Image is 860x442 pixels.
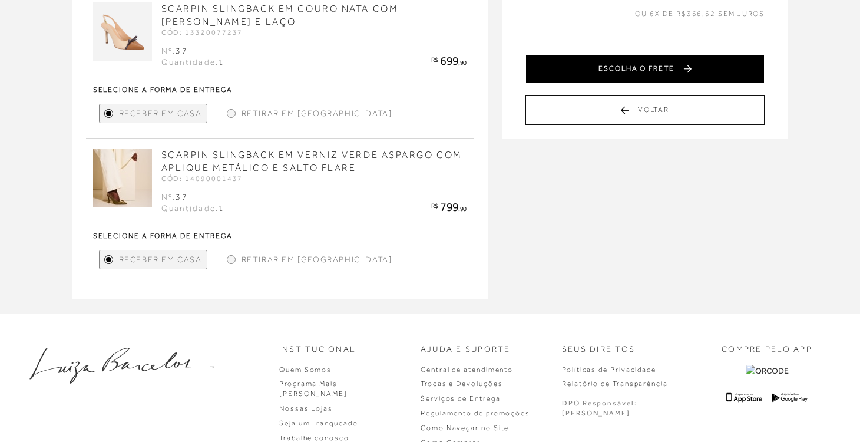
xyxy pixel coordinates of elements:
[562,344,635,355] p: Seus Direitos
[93,2,152,61] img: SCARPIN SLINGBACK EM COURO NATA COM BICO CARAMELO E LAÇO
[421,344,511,355] p: Ajuda e Suporte
[746,365,789,377] img: QRCODE
[525,54,765,84] button: ESCOLHA O FRETE
[119,253,202,266] span: Receber em Casa
[726,392,762,403] img: App Store Logo
[562,365,656,374] a: Políticas de Privacidade
[219,57,224,67] span: 1
[440,200,458,213] span: 799
[161,150,462,173] a: SCARPIN SLINGBACK EM VERNIZ VERDE ASPARGO COM APLIQUE METÁLICO E SALTO FLARE
[161,4,399,27] a: SCARPIN SLINGBACK EM COURO NATA COM [PERSON_NAME] E LAÇO
[119,107,202,120] span: Receber em Casa
[176,46,187,55] span: 37
[279,380,348,398] a: Programa Mais [PERSON_NAME]
[421,424,509,432] a: Como Navegar no Site
[161,45,225,57] div: Nº:
[161,57,225,68] div: Quantidade:
[279,365,332,374] a: Quem Somos
[421,409,530,417] a: Regulamento de promoções
[421,380,502,388] a: Trocas e Devoluções
[161,174,243,183] span: CÓD: 14090001437
[279,344,356,355] p: Institucional
[458,205,467,212] span: ,90
[93,232,467,239] strong: Selecione a forma de entrega
[279,419,358,427] a: Seja um Franqueado
[722,344,812,355] p: COMPRE PELO APP
[176,192,187,202] span: 37
[161,28,243,37] span: CÓD: 13320077237
[93,149,152,207] img: SCARPIN SLINGBACK EM VERNIZ VERDE ASPARGO COM APLIQUE METÁLICO E SALTO FLARE
[458,59,467,66] span: ,90
[242,253,392,266] span: Retirar em [GEOGRAPHIC_DATA]
[421,365,513,374] a: Central de atendimento
[635,9,765,18] span: ou 6x de R$366,62 sem juros
[93,86,467,93] strong: Selecione a forma de entrega
[29,348,214,384] img: luiza-barcelos.png
[279,404,333,413] a: Nossas Lojas
[242,107,392,120] span: Retirar em [GEOGRAPHIC_DATA]
[772,392,808,403] img: Google Play Logo
[431,202,438,209] span: R$
[219,203,224,213] span: 1
[440,54,458,67] span: 699
[279,434,349,442] a: Trabalhe conosco
[161,203,225,215] div: Quantidade:
[562,398,637,418] p: DPO Responsável: [PERSON_NAME]
[431,56,438,63] span: R$
[161,192,225,203] div: Nº:
[525,95,765,125] button: Voltar
[562,380,668,388] a: Relatório de Transparência
[421,394,500,403] a: Serviços de Entrega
